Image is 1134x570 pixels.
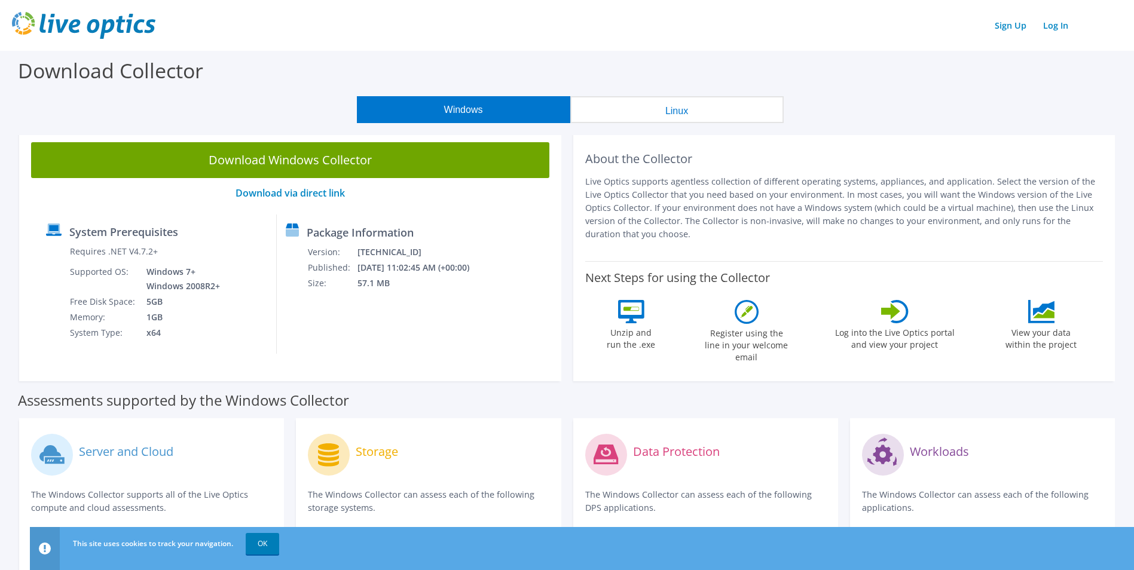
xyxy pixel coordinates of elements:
[70,246,158,258] label: Requires .NET V4.7.2+
[307,260,357,275] td: Published:
[31,142,549,178] a: Download Windows Collector
[998,323,1084,351] label: View your data within the project
[69,226,178,238] label: System Prerequisites
[307,244,357,260] td: Version:
[308,488,549,514] p: The Windows Collector can assess each of the following storage systems.
[137,294,222,309] td: 5GB
[835,323,955,351] label: Log into the Live Optics portal and view your project
[69,264,137,294] td: Supported OS:
[604,323,659,351] label: Unzip and run the .exe
[1037,17,1074,34] a: Log In
[357,275,485,291] td: 57.1 MB
[862,488,1103,514] p: The Windows Collector can assess each of the following applications.
[18,394,349,406] label: Assessments supported by the Windows Collector
[357,260,485,275] td: [DATE] 11:02:45 AM (+00:00)
[702,324,791,363] label: Register using the line in your welcome email
[585,488,826,514] p: The Windows Collector can assess each of the following DPS applications.
[585,175,1104,241] p: Live Optics supports agentless collection of different operating systems, appliances, and applica...
[69,294,137,309] td: Free Disk Space:
[989,17,1032,34] a: Sign Up
[137,264,222,294] td: Windows 7+ Windows 2008R2+
[585,152,1104,166] h2: About the Collector
[73,538,233,548] span: This site uses cookies to track your navigation.
[79,446,173,458] label: Server and Cloud
[69,325,137,341] td: System Type:
[18,57,203,84] label: Download Collector
[910,446,969,458] label: Workloads
[236,186,345,200] a: Download via direct link
[307,275,357,291] td: Size:
[69,309,137,325] td: Memory:
[357,96,570,123] button: Windows
[570,96,784,123] button: Linux
[307,226,414,238] label: Package Information
[357,244,485,260] td: [TECHNICAL_ID]
[31,488,272,514] p: The Windows Collector supports all of the Live Optics compute and cloud assessments.
[633,446,720,458] label: Data Protection
[356,446,398,458] label: Storage
[12,12,155,39] img: live_optics_svg.svg
[246,533,279,554] a: OK
[585,271,770,285] label: Next Steps for using the Collector
[137,309,222,325] td: 1GB
[137,325,222,341] td: x64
